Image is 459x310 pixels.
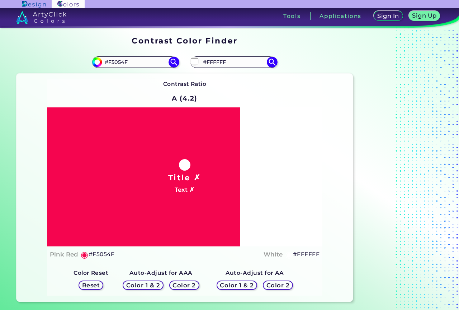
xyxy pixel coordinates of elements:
strong: Color Reset [74,269,108,276]
h5: Sign Up [413,13,436,18]
input: type color 1.. [102,57,169,67]
img: icon search [169,57,179,68]
h3: Tools [283,13,301,19]
h2: A (4.2) [169,91,200,106]
a: Sign Up [410,11,439,20]
h4: Text ✗ [175,185,194,195]
h5: Color 1 & 2 [128,283,158,288]
h5: Reset [83,283,99,288]
h5: #F5054F [89,250,114,259]
strong: Auto-Adjust for AA [226,269,284,276]
h4: Pink Red [50,249,78,260]
h5: Color 2 [268,283,288,288]
img: icon search [267,57,278,68]
h5: ◉ [81,250,89,259]
h4: White [264,249,283,260]
strong: Contrast Ratio [163,80,207,87]
strong: Auto-Adjust for AAA [129,269,193,276]
h1: Title ✗ [168,172,201,183]
img: logo_artyclick_colors_white.svg [16,11,67,24]
h5: Color 1 & 2 [222,283,252,288]
h1: Contrast Color Finder [132,35,237,46]
h5: Sign In [378,13,398,19]
img: ArtyClick Design logo [22,1,46,8]
h5: Color 2 [174,283,195,288]
h5: ◉ [285,250,293,259]
input: type color 2.. [200,57,267,67]
h3: Applications [320,13,361,19]
h5: #FFFFFF [293,250,320,259]
a: Sign In [375,11,402,20]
